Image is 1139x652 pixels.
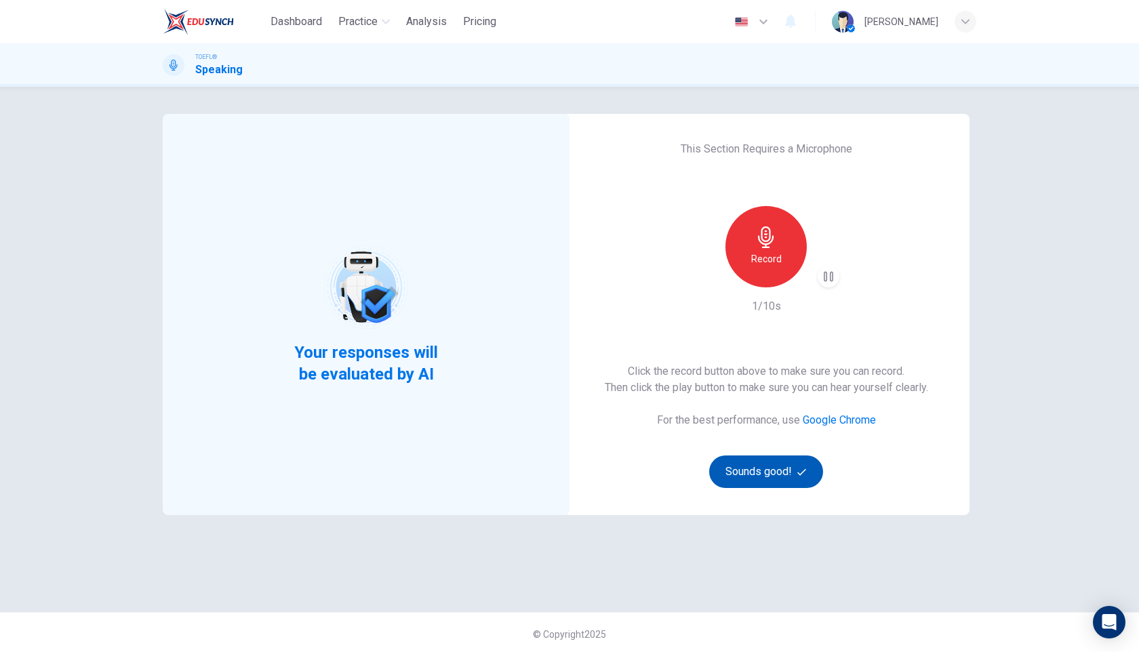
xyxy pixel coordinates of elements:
[709,455,823,488] button: Sounds good!
[265,9,327,34] button: Dashboard
[751,251,782,267] h6: Record
[271,14,322,30] span: Dashboard
[284,342,449,385] span: Your responses will be evaluated by AI
[605,363,928,396] h6: Click the record button above to make sure you can record. Then click the play button to make sur...
[681,141,852,157] h6: This Section Requires a Microphone
[533,629,606,640] span: © Copyright 2025
[163,8,265,35] a: EduSynch logo
[657,412,876,428] h6: For the best performance, use
[725,206,807,287] button: Record
[338,14,378,30] span: Practice
[406,14,447,30] span: Analysis
[195,52,217,62] span: TOEFL®
[163,8,234,35] img: EduSynch logo
[323,244,409,330] img: robot icon
[1093,606,1125,638] div: Open Intercom Messenger
[832,11,854,33] img: Profile picture
[752,298,781,314] h6: 1/10s
[458,9,502,34] button: Pricing
[195,62,243,78] h1: Speaking
[333,9,395,34] button: Practice
[803,413,876,426] a: Google Chrome
[733,17,750,27] img: en
[401,9,452,34] button: Analysis
[864,14,938,30] div: [PERSON_NAME]
[463,14,496,30] span: Pricing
